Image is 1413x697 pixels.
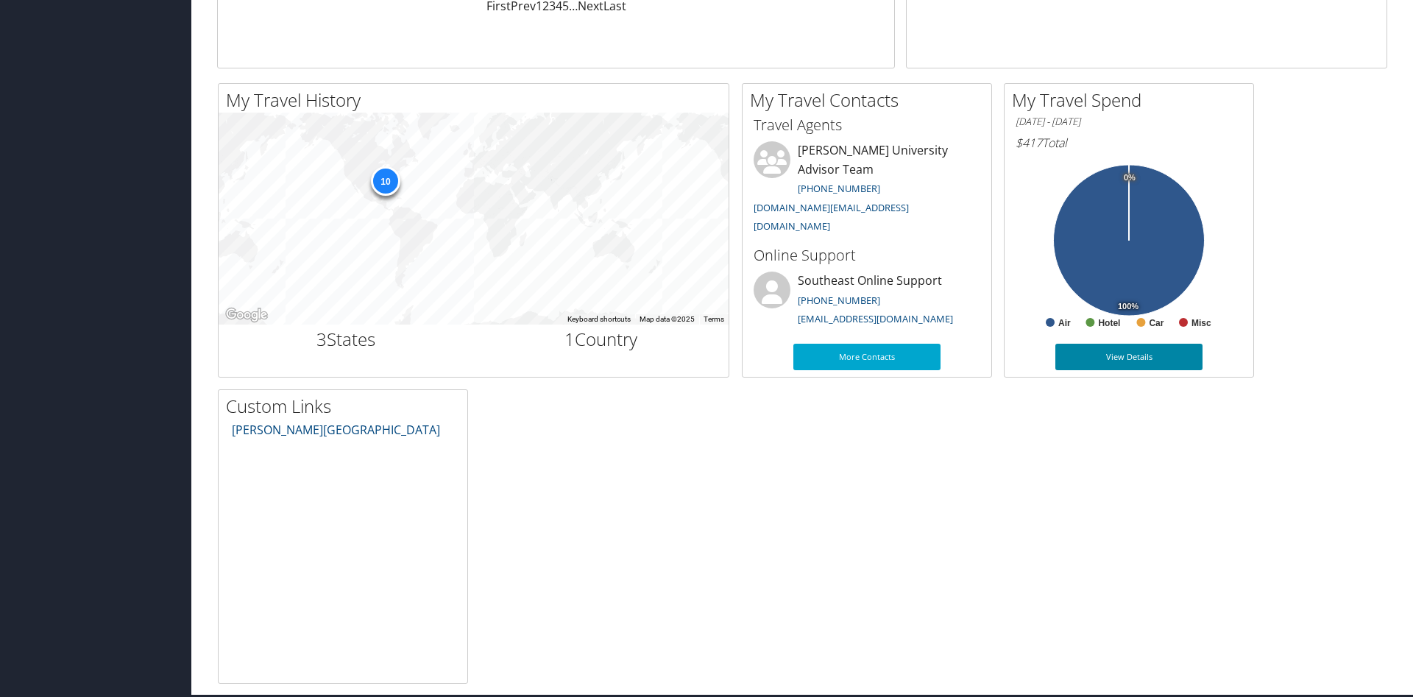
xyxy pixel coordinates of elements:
h3: Travel Agents [754,115,980,135]
text: Hotel [1098,318,1120,328]
h6: Total [1016,135,1242,151]
a: [DOMAIN_NAME][EMAIL_ADDRESS][DOMAIN_NAME] [754,201,909,233]
h2: Country [485,327,718,352]
a: View Details [1055,344,1203,370]
span: $417 [1016,135,1042,151]
span: 3 [316,327,327,351]
tspan: 0% [1124,173,1136,182]
h6: [DATE] - [DATE] [1016,115,1242,129]
h3: Online Support [754,245,980,266]
a: [EMAIL_ADDRESS][DOMAIN_NAME] [798,312,953,325]
text: Misc [1191,318,1211,328]
h2: My Travel Contacts [750,88,991,113]
div: 10 [370,166,400,196]
li: Southeast Online Support [746,272,988,332]
h2: My Travel History [226,88,729,113]
span: 1 [564,327,575,351]
a: [PHONE_NUMBER] [798,294,880,307]
a: More Contacts [793,344,941,370]
a: [PERSON_NAME][GEOGRAPHIC_DATA] [232,422,440,438]
text: Car [1149,318,1164,328]
tspan: 100% [1118,302,1138,311]
li: [PERSON_NAME] University Advisor Team [746,141,988,239]
a: [PHONE_NUMBER] [798,182,880,195]
img: Google [222,305,271,325]
span: Map data ©2025 [640,315,695,323]
h2: States [230,327,463,352]
h2: Custom Links [226,394,467,419]
button: Keyboard shortcuts [567,314,631,325]
a: Terms (opens in new tab) [704,315,724,323]
h2: My Travel Spend [1012,88,1253,113]
text: Air [1058,318,1071,328]
a: Open this area in Google Maps (opens a new window) [222,305,271,325]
